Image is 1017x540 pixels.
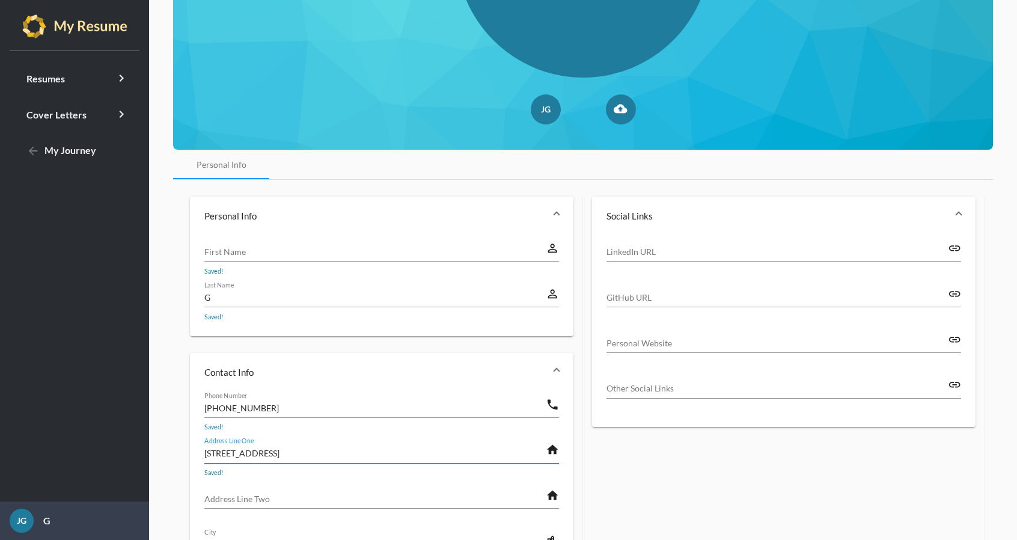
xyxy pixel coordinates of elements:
div: Personal Info [190,235,573,336]
i: keyboard_arrow_right [114,107,129,121]
span: Resumes [26,73,65,84]
mat-icon: cloud_upload [614,102,628,117]
mat-expansion-panel-header: Personal Info [190,197,573,235]
mat-icon: perm_identity [546,287,559,301]
mat-hint: Saved! [204,421,224,434]
mat-icon: link [948,333,961,347]
input: Address Line Two [204,492,546,505]
img: my-resume-light.png [22,14,127,38]
mat-hint: Saved! [204,467,224,479]
mat-icon: arrow_back [26,144,41,159]
mat-panel-title: Social Links [606,210,947,222]
mat-icon: link [948,378,961,392]
mat-expansion-panel-header: Social Links [592,197,976,235]
div: JG [10,509,34,533]
mat-icon: perm_identity [546,241,559,256]
input: Phone Number [204,402,546,414]
input: Address Line One [204,447,546,459]
input: LinkedIn URL [606,245,948,258]
i: keyboard_arrow_right [114,71,129,85]
input: First Name [204,245,546,258]
div: Social Links [592,235,976,427]
input: GitHub URL [606,291,948,304]
a: My Journey [14,137,135,165]
mat-icon: home [546,488,559,503]
span: Cover Letters [26,109,87,120]
div: JG [531,94,561,124]
input: Last Name [204,291,546,304]
input: Other Social Links [606,382,948,394]
mat-icon: link [948,287,961,301]
div: Personal Info [197,159,246,171]
span: My Journey [26,144,96,156]
mat-hint: Saved! [204,265,224,278]
input: Personal Website [606,337,948,349]
mat-icon: phone [546,397,559,412]
mat-expansion-panel-header: Contact Info [190,353,573,391]
mat-hint: Saved! [204,311,224,324]
mat-icon: link [948,241,961,256]
mat-icon: home [546,443,559,457]
mat-panel-title: Personal Info [204,210,545,222]
p: G [34,514,50,528]
mat-panel-title: Contact Info [204,366,545,378]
